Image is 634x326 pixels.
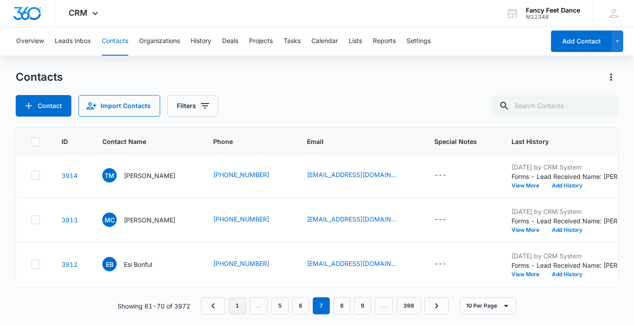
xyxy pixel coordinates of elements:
[69,8,87,17] span: CRM
[307,170,413,181] div: Email - eforcredits10@gmail.com - Select to Edit Field
[459,297,516,314] button: 10 Per Page
[333,297,350,314] a: Page 8
[191,27,211,56] button: History
[313,297,330,314] em: 7
[354,297,371,314] a: Page 9
[213,214,285,225] div: Phone - (646) 961-1038 - Select to Edit Field
[546,183,589,188] button: Add History
[311,27,338,56] button: Calendar
[284,27,301,56] button: Tasks
[512,227,546,233] button: View More
[292,297,309,314] a: Page 6
[167,95,218,117] button: Filters
[434,170,446,181] div: ---
[546,272,589,277] button: Add History
[434,170,463,181] div: Special Notes - - Select to Edit Field
[102,137,179,146] span: Contact Name
[16,70,63,84] h1: Contacts
[512,172,624,181] p: Forms - Lead Received Name: [PERSON_NAME] Email: [EMAIL_ADDRESS][DOMAIN_NAME] Phone: [PHONE_NUMBE...
[512,137,611,146] span: Last History
[512,183,546,188] button: View More
[307,137,400,146] span: Email
[434,259,463,269] div: Special Notes - - Select to Edit Field
[201,297,449,314] nav: Pagination
[551,30,612,52] button: Add Contact
[102,213,117,227] span: MC
[512,251,624,261] p: [DATE] by CRM System
[373,27,396,56] button: Reports
[213,170,285,181] div: Phone - (914) 227-2273 - Select to Edit Field
[16,27,44,56] button: Overview
[61,261,78,268] a: Navigate to contact details page for Esi Bonful
[307,170,397,179] a: [EMAIL_ADDRESS][DOMAIN_NAME]
[139,27,180,56] button: Organizations
[61,216,78,224] a: Navigate to contact details page for Miriam Castro
[512,162,624,172] p: [DATE] by CRM System
[102,213,192,227] div: Contact Name - Miriam Castro - Select to Edit Field
[102,257,168,271] div: Contact Name - Esi Bonful - Select to Edit Field
[271,297,289,314] a: Page 5
[407,27,431,56] button: Settings
[424,297,449,314] a: Next Page
[526,14,580,20] div: account id
[307,259,413,269] div: Email - esibonful_92@yahoo.com - Select to Edit Field
[492,95,618,117] input: Search Contacts
[307,214,413,225] div: Email - vanessa_10704@yahoo.com - Select to Edit Field
[124,215,175,225] p: [PERSON_NAME]
[79,95,160,117] button: Import Contacts
[434,259,446,269] div: ---
[307,214,397,224] a: [EMAIL_ADDRESS][DOMAIN_NAME]
[604,70,618,84] button: Actions
[124,171,175,180] p: [PERSON_NAME]
[213,259,285,269] div: Phone - (929) 351-3770 - Select to Edit Field
[434,214,446,225] div: ---
[201,297,225,314] a: Previous Page
[55,27,91,56] button: Leads Inbox
[124,260,152,269] p: Esi Bonful
[213,137,272,146] span: Phone
[16,95,71,117] button: Add Contact
[249,27,273,56] button: Projects
[213,214,269,224] a: [PHONE_NUMBER]
[229,297,246,314] a: Page 1
[307,259,397,268] a: [EMAIL_ADDRESS][DOMAIN_NAME]
[526,7,580,14] div: account name
[102,257,117,271] span: EB
[61,137,68,146] span: ID
[546,227,589,233] button: Add History
[434,137,477,146] span: Special Notes
[102,168,117,183] span: TM
[512,216,624,226] p: Forms - Lead Received Name: [PERSON_NAME] Email: [EMAIL_ADDRESS][DOMAIN_NAME] Phone: [PHONE_NUMBE...
[397,297,421,314] a: Page 398
[102,168,192,183] div: Contact Name - Tiare Muicela - Select to Edit Field
[222,27,238,56] button: Deals
[61,172,78,179] a: Navigate to contact details page for Tiare Muicela
[512,261,624,270] p: Forms - Lead Received Name: [PERSON_NAME] Email: [EMAIL_ADDRESS][DOMAIN_NAME] Phone: [PHONE_NUMBE...
[434,214,463,225] div: Special Notes - - Select to Edit Field
[512,207,624,216] p: [DATE] by CRM System
[213,259,269,268] a: [PHONE_NUMBER]
[349,27,362,56] button: Lists
[213,170,269,179] a: [PHONE_NUMBER]
[102,27,128,56] button: Contacts
[118,301,190,311] p: Showing 61-70 of 3972
[512,272,546,277] button: View More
